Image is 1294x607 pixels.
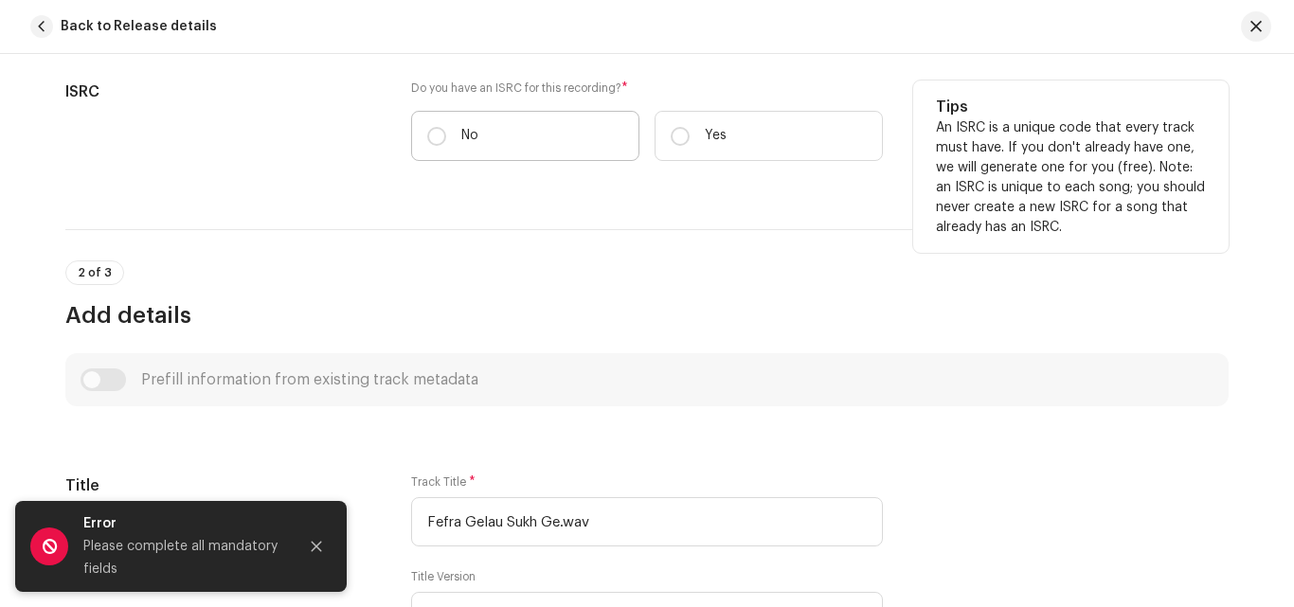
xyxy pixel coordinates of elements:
[297,527,335,565] button: Close
[411,80,883,96] label: Do you have an ISRC for this recording?
[83,512,282,535] div: Error
[411,497,883,546] input: Enter the name of the track
[411,474,476,490] label: Track Title
[65,300,1229,330] h3: Add details
[461,126,478,146] p: No
[936,96,1206,118] h5: Tips
[411,569,476,584] label: Title Version
[65,80,381,103] h5: ISRC
[65,474,381,497] h5: Title
[936,118,1206,238] p: An ISRC is a unique code that every track must have. If you don't already have one, we will gener...
[705,126,727,146] p: Yes
[83,535,282,580] div: Please complete all mandatory fields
